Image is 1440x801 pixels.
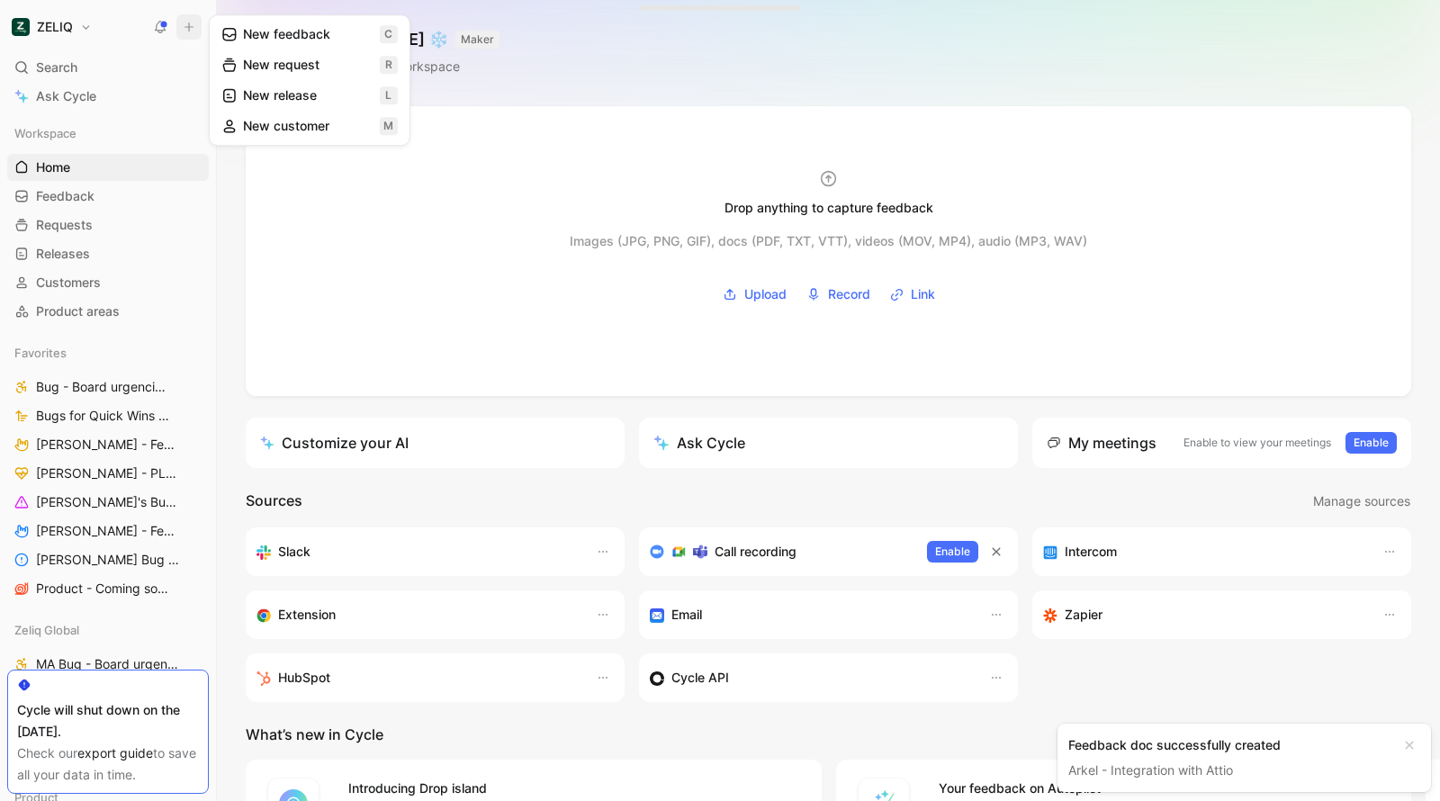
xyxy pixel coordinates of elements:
[7,651,209,678] a: MA Bug - Board urgencies
[7,83,209,110] a: Ask Cycle
[246,724,383,745] h2: What’s new in Cycle
[911,283,935,305] span: Link
[380,25,398,43] span: c
[36,216,93,234] span: Requests
[7,402,209,429] a: Bugs for Quick Wins days
[1047,432,1156,454] div: My meetings
[800,281,877,308] button: Record
[36,187,94,205] span: Feedback
[7,183,209,210] a: Feedback
[650,604,971,625] div: Forward emails to your feedback inbox
[7,339,209,366] div: Favorites
[246,418,625,468] a: Customize your AI
[7,240,209,267] a: Releases
[1313,490,1410,512] span: Manage sources
[7,373,209,400] a: Bug - Board urgencies
[380,86,398,104] span: l
[650,541,913,562] div: Record & transcribe meetings from Zoom, Meet & Teams.
[650,667,971,688] div: Sync customers & send feedback from custom sources. Get inspired by our favorite use case
[7,616,209,735] div: Zeliq GlobalMA Bug - Board urgenciesGlobal - Features coming soonGlobal Roadmap - Features
[37,19,73,35] h1: ZELIQ
[653,432,745,454] div: Ask Cycle
[213,111,406,141] button: New customerm
[7,431,209,458] a: [PERSON_NAME] - Feedback customers
[380,56,398,74] span: r
[1354,434,1389,452] span: Enable
[36,493,182,512] span: [PERSON_NAME]'s Bug - Board urgencies
[36,158,70,176] span: Home
[724,197,933,219] div: Drop anything to capture feedback
[213,49,406,80] button: New requestr
[36,580,172,598] span: Product - Coming soon
[278,667,330,688] h3: HubSpot
[7,211,209,238] a: Requests
[278,604,336,625] h3: Extension
[256,541,578,562] div: Sync your customers, send feedback and get updates in Slack
[1312,490,1411,513] button: Manage sources
[570,230,1087,252] div: Images (JPG, PNG, GIF), docs (PDF, TXT, VTT), videos (MOV, MP4), audio (MP3, WAV)
[7,269,209,296] a: Customers
[17,699,199,742] div: Cycle will shut down on the [DATE].
[884,281,941,308] button: Link
[7,460,209,487] a: [PERSON_NAME] - PLG feedbacks
[7,616,209,643] div: Zeliq Global
[1345,432,1397,454] button: Enable
[348,778,800,799] h4: Introducing Drop island
[36,245,90,263] span: Releases
[1043,541,1364,562] div: Sync your customers, send feedback and get updates in Intercom
[36,551,182,570] span: [PERSON_NAME] Bug - Board urgencies
[14,124,76,142] span: Workspace
[1068,734,1391,756] div: Feedback doc successfully created
[1065,604,1102,625] h3: Zapier
[716,281,793,308] button: Upload
[7,120,209,147] div: Workspace
[14,344,67,362] span: Favorites
[213,80,406,111] button: New releasel
[278,541,310,562] h3: Slack
[939,778,1390,799] h4: Your feedback on Autopilot
[935,543,970,561] span: Enable
[1068,762,1233,778] a: Arkel - Integration with Attio
[671,667,729,688] h3: Cycle API
[7,298,209,325] a: Product areas
[828,283,870,305] span: Record
[36,274,101,292] span: Customers
[7,54,209,81] div: Search
[77,745,153,760] a: export guide
[1065,541,1117,562] h3: Intercom
[1183,434,1331,452] p: Enable to view your meetings
[36,57,77,78] span: Search
[36,407,175,426] span: Bugs for Quick Wins days
[744,283,787,305] span: Upload
[12,18,30,36] img: ZELIQ
[7,154,209,181] a: Home
[715,541,796,562] h3: Call recording
[927,541,978,562] button: Enable
[36,85,96,107] span: Ask Cycle
[1043,604,1364,625] div: Capture feedback from thousands of sources with Zapier (survey results, recordings, sheets, etc).
[260,432,409,454] div: Customize your AI
[639,418,1018,468] button: Ask Cycle
[246,490,302,513] h2: Sources
[455,31,499,49] button: MAKER
[36,302,120,320] span: Product areas
[213,19,406,49] button: New feedbackc
[36,464,179,483] span: [PERSON_NAME] - PLG feedbacks
[36,378,172,397] span: Bug - Board urgencies
[671,604,702,625] h3: Email
[7,546,209,573] a: [PERSON_NAME] Bug - Board urgencies
[14,621,79,639] span: Zeliq Global
[36,655,184,673] span: MA Bug - Board urgencies
[7,489,209,516] a: [PERSON_NAME]'s Bug - Board urgencies
[7,14,96,40] button: ZELIQZELIQ
[7,517,209,544] a: [PERSON_NAME] - Feedback customers
[17,742,199,786] div: Check our to save all your data in time.
[7,575,209,602] a: Product - Coming soon
[380,117,398,135] span: m
[36,522,182,541] span: [PERSON_NAME] - Feedback customers
[36,436,182,454] span: [PERSON_NAME] - Feedback customers
[256,604,578,625] div: Capture feedback from anywhere on the web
